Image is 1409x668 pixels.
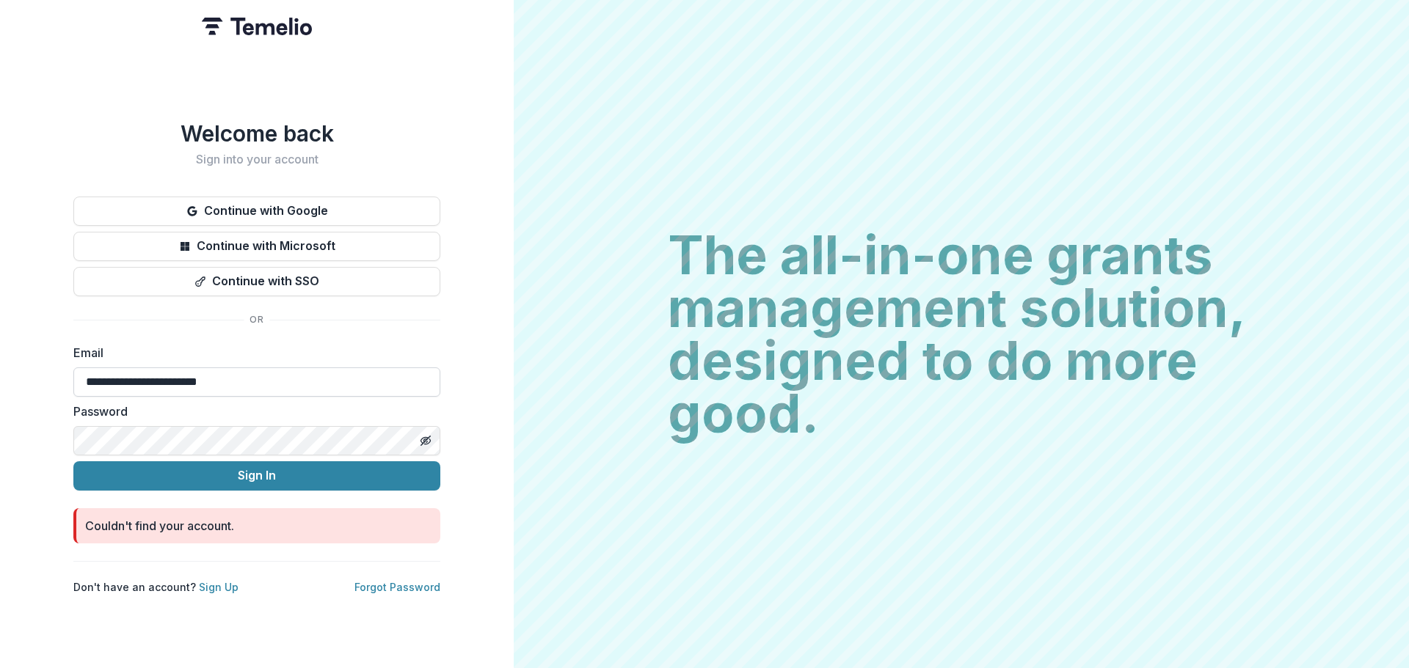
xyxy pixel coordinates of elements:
[202,18,312,35] img: Temelio
[73,579,239,595] p: Don't have an account?
[354,581,440,593] a: Forgot Password
[73,120,440,147] h1: Welcome back
[414,429,437,452] button: Toggle password visibility
[73,267,440,296] button: Continue with SSO
[73,461,440,491] button: Sign In
[199,581,239,593] a: Sign Up
[73,403,432,420] label: Password
[73,153,440,166] h2: Sign into your account
[73,232,440,261] button: Continue with Microsoft
[73,344,432,361] label: Email
[73,197,440,226] button: Continue with Google
[85,517,234,535] div: Couldn't find your account.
